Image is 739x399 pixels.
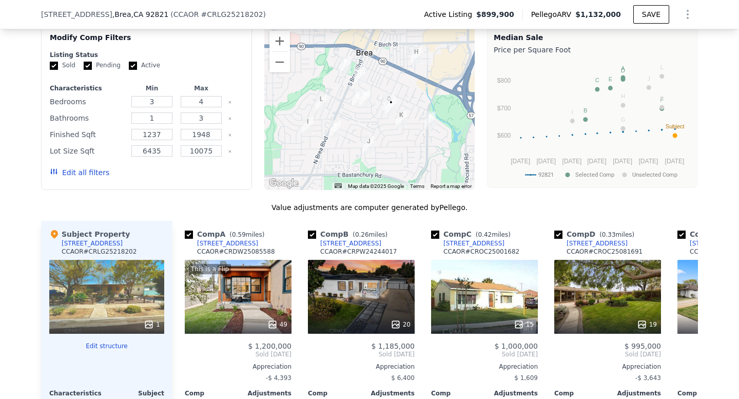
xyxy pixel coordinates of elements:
[660,64,664,70] text: L
[302,117,314,134] div: 1016 El Mirador Dr
[352,89,363,107] div: 301 E Fir St
[50,144,125,158] div: Lot Size Sqft
[50,51,243,59] div: Listing Status
[185,239,258,248] a: [STREET_ADDRESS]
[431,239,504,248] a: [STREET_ADDRESS]
[391,374,415,382] span: $ 6,400
[320,248,397,256] div: CCAOR # CRPW24244017
[494,57,691,185] div: A chart.
[554,389,608,397] div: Comp
[410,183,424,189] a: Terms (opens in new tab)
[497,105,511,112] text: $700
[348,231,392,238] span: ( miles)
[639,158,658,165] text: [DATE]
[660,97,664,103] text: F
[359,89,371,107] div: 409 E Fir St
[595,77,599,83] text: C
[329,120,341,138] div: 2920 Birch Pl
[363,136,374,154] div: 1517 Mimosa Pl
[554,363,661,371] div: Appreciation
[476,9,514,20] span: $899,900
[431,350,538,358] span: Sold [DATE]
[660,95,664,101] text: K
[107,389,164,397] div: Subject
[531,9,576,20] span: Pellego ARV
[431,229,515,239] div: Comp C
[308,350,415,358] span: Sold [DATE]
[228,133,232,137] button: Clear
[621,65,625,71] text: A
[443,248,519,256] div: CCAOR # CROC25001682
[538,172,554,178] text: 92821
[201,10,263,18] span: # CRLG25218202
[348,183,404,189] span: Map data ©2025 Google
[621,67,625,73] text: D
[647,75,650,82] text: J
[632,172,677,178] text: Unselected Comp
[443,239,504,248] div: [STREET_ADDRESS]
[129,62,137,70] input: Active
[228,117,232,121] button: Clear
[677,389,731,397] div: Comp
[677,4,698,25] button: Show Options
[621,93,625,99] text: H
[50,32,243,51] div: Modify Comp Filters
[609,76,612,82] text: E
[238,389,291,397] div: Adjustments
[248,342,291,350] span: $ 1,200,000
[554,229,638,239] div: Comp D
[497,132,511,139] text: $600
[595,231,638,238] span: ( miles)
[189,264,231,274] div: This is a Flip
[567,239,628,248] div: [STREET_ADDRESS]
[50,84,125,92] div: Characteristics
[62,239,123,248] div: [STREET_ADDRESS]
[385,97,397,115] div: 616 S Poplar Ave
[62,248,137,256] div: CCAOR # CRLG25218202
[228,149,232,154] button: Clear
[185,389,238,397] div: Comp
[267,177,301,190] a: Open this area in Google Maps (opens a new window)
[269,52,290,72] button: Zoom out
[431,389,484,397] div: Comp
[613,158,632,165] text: [DATE]
[484,389,538,397] div: Adjustments
[84,62,92,70] input: Pending
[340,56,351,73] div: 449 S Walnut Ave
[232,231,246,238] span: 0.59
[511,158,530,165] text: [DATE]
[554,350,661,358] span: Sold [DATE]
[228,100,232,104] button: Clear
[173,10,199,18] span: CCAOR
[185,363,291,371] div: Appreciation
[179,84,224,92] div: Max
[49,342,164,350] button: Edit structure
[625,342,661,350] span: $ 995,000
[431,183,472,189] a: Report a map error
[50,61,75,70] label: Sold
[129,84,174,92] div: Min
[567,248,643,256] div: CCAOR # CROC25081691
[41,9,112,20] span: [STREET_ADDRESS]
[355,231,369,238] span: 0.26
[197,239,258,248] div: [STREET_ADDRESS]
[170,9,266,20] div: ( )
[335,183,342,188] button: Keyboard shortcuts
[494,43,691,57] div: Price per Square Foot
[391,319,411,330] div: 20
[320,239,381,248] div: [STREET_ADDRESS]
[131,10,169,18] span: , CA 92821
[144,319,160,330] div: 1
[308,363,415,371] div: Appreciation
[554,239,628,248] a: [STREET_ADDRESS]
[665,158,685,165] text: [DATE]
[50,94,125,109] div: Bedrooms
[608,389,661,397] div: Adjustments
[225,231,268,238] span: ( miles)
[354,67,365,84] div: 514 S Orange Ave
[50,167,109,178] button: Edit all filters
[49,229,130,239] div: Subject Property
[584,107,587,113] text: B
[478,231,492,238] span: 0.42
[514,319,534,330] div: 15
